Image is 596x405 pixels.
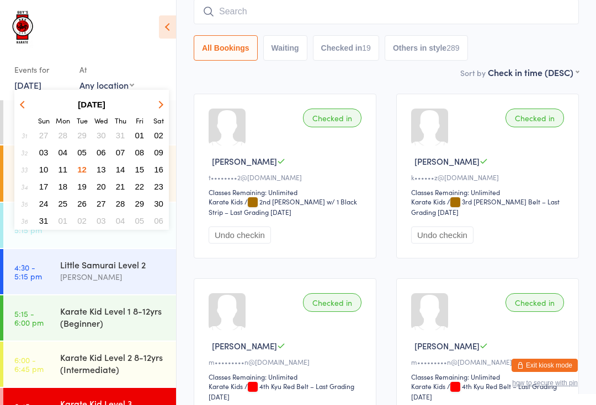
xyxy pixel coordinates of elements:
button: 03 [93,213,110,228]
button: 20 [93,179,110,194]
span: 03 [39,148,49,157]
div: Checked in [505,109,564,127]
span: 04 [116,216,125,225]
button: 31 [112,128,129,143]
span: 09 [154,148,163,157]
span: [PERSON_NAME] [212,155,277,167]
small: Friday [136,116,143,125]
button: 17 [35,179,52,194]
button: Exit kiosk mode [512,359,578,372]
small: Saturday [153,116,164,125]
button: 29 [73,128,91,143]
button: 05 [131,213,148,228]
time: 4:30 - 5:15 pm [14,217,42,234]
button: 28 [112,196,129,211]
time: 5:15 - 6:00 pm [14,309,44,327]
span: / 4th Kyu Red Belt – Last Grading [DATE] [411,381,557,401]
span: 31 [116,131,125,140]
div: Classes Remaining: Unlimited [209,187,365,197]
button: 01 [55,213,72,228]
button: 07 [112,145,129,160]
span: 31 [39,216,49,225]
button: Waiting [263,35,307,61]
span: 30 [154,199,163,208]
span: 10 [39,165,49,174]
span: 24 [39,199,49,208]
span: 29 [135,199,145,208]
div: Karate Kid Level 1 8-12yrs (Beginner) [60,305,167,329]
span: 05 [135,216,145,225]
small: Monday [56,116,70,125]
button: 24 [35,196,52,211]
span: 12 [77,165,87,174]
button: how to secure with pin [512,379,578,387]
button: 05 [73,145,91,160]
div: k••••••z@[DOMAIN_NAME] [411,172,567,182]
button: 28 [55,128,72,143]
div: Karate Kid Level 2 8-12yrs (Intermediate) [60,351,167,375]
button: 15 [131,162,148,177]
span: 20 [97,182,106,191]
button: 22 [131,179,148,194]
div: Karate Kids [209,197,243,206]
span: 25 [58,199,68,208]
em: 34 [21,182,28,191]
span: 14 [116,165,125,174]
button: 16 [150,162,167,177]
span: 13 [97,165,106,174]
button: 18 [55,179,72,194]
span: 01 [135,131,145,140]
button: 26 [73,196,91,211]
div: Karate Kids [411,197,445,206]
span: 16 [154,165,163,174]
button: 04 [112,213,129,228]
div: Checked in [303,109,361,127]
span: 19 [77,182,87,191]
button: 02 [73,213,91,228]
em: 36 [21,217,28,225]
div: Events for [14,61,68,79]
span: 29 [77,131,87,140]
span: 26 [77,199,87,208]
button: 06 [150,213,167,228]
span: 23 [154,182,163,191]
button: All Bookings [194,35,258,61]
span: 18 [58,182,68,191]
em: 31 [22,131,27,140]
button: 29 [131,196,148,211]
span: / 3rd [PERSON_NAME] Belt – Last Grading [DATE] [411,197,560,217]
span: 02 [154,131,163,140]
time: 6:00 - 6:45 pm [14,355,44,373]
button: 08 [131,145,148,160]
span: / 2nd [PERSON_NAME] w/ 1 Black Strip – Last Grading [DATE] [209,197,357,217]
div: Classes Remaining: Unlimited [411,372,567,381]
button: 04 [55,145,72,160]
time: 4:30 - 5:15 pm [14,263,42,280]
div: Little Samurai Level 2 [60,258,167,271]
div: At [79,61,134,79]
span: 05 [77,148,87,157]
button: 23 [150,179,167,194]
em: 32 [21,148,28,157]
span: 11 [58,165,68,174]
button: 14 [112,162,129,177]
a: 4:30 -5:15 pmLittle Samurai Level 2[PERSON_NAME] [3,249,176,294]
button: 30 [93,128,110,143]
span: 03 [97,216,106,225]
button: Checked in19 [313,35,379,61]
button: 10 [35,162,52,177]
span: 04 [58,148,68,157]
div: m•••••••••n@[DOMAIN_NAME] [411,357,567,366]
span: 01 [58,216,68,225]
button: 25 [55,196,72,211]
small: Tuesday [77,116,88,125]
strong: [DATE] [78,100,105,109]
span: [PERSON_NAME] [414,155,480,167]
span: 17 [39,182,49,191]
div: Check in time (DESC) [488,66,579,78]
a: 4:00 -4:30 pmLittle Ninja[PERSON_NAME] and [PERSON_NAME] [3,145,176,202]
img: Guy's Karate School [11,8,36,50]
span: 21 [116,182,125,191]
a: [DATE] [14,79,41,91]
small: Thursday [115,116,126,125]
